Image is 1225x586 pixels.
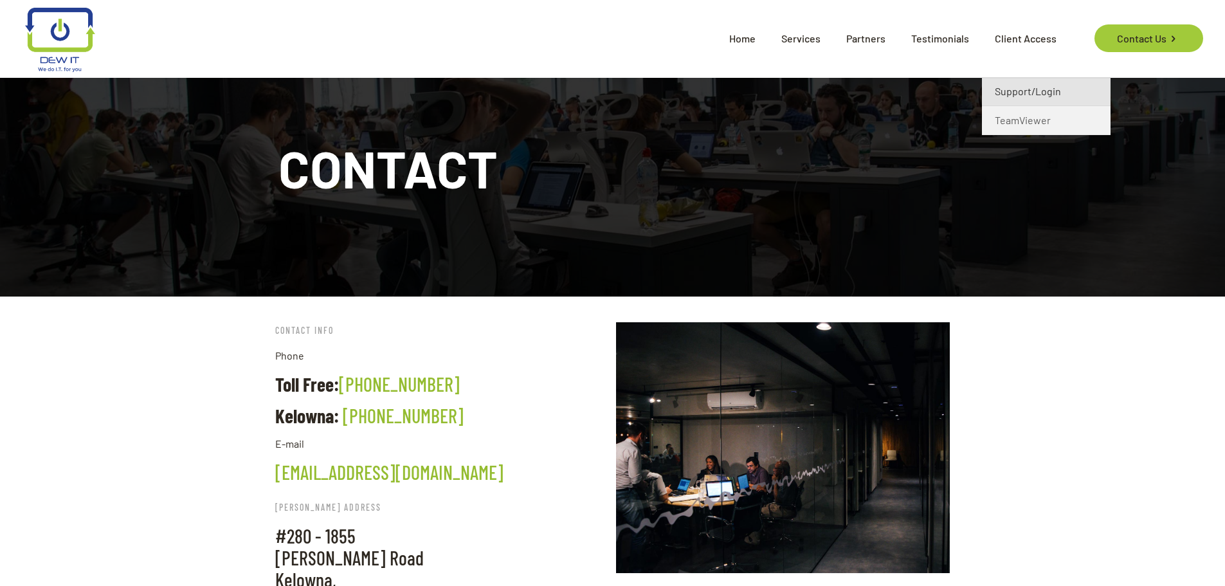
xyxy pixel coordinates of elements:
span: TeamViewer [995,113,1051,128]
span: Client Access [982,19,1069,58]
strong: Toll Free: [275,372,339,396]
img: logo [25,8,95,72]
h6: [PERSON_NAME] ADDRESS [275,499,439,515]
a: [PHONE_NUMBER] [339,372,460,396]
span: Support/Login [995,84,1061,99]
p: E-mail [275,436,609,452]
h6: CONTACT INFO [275,322,609,338]
a: Support/Login [982,77,1111,106]
a: Contact Us [1094,24,1203,52]
a: [EMAIL_ADDRESS][DOMAIN_NAME] [275,461,504,484]
span: Testimonials [898,19,982,58]
span: Services [768,19,833,58]
img: contact-us1 [616,322,950,573]
strong: Kelowna: [275,404,339,427]
a: TeamViewer [982,106,1111,135]
h1: CONTACT [278,142,947,194]
a: [PHONE_NUMBER] [343,404,464,427]
p: Phone [275,348,609,363]
span: Home [716,19,768,58]
span: Partners [833,19,898,58]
